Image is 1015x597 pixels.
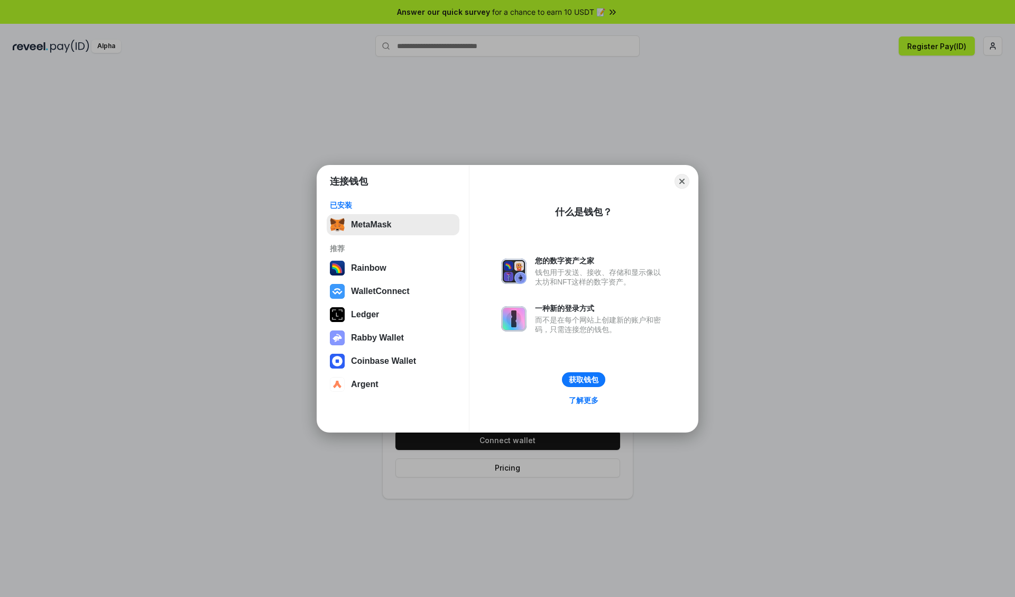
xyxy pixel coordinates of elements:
[330,330,345,345] img: svg+xml,%3Csvg%20xmlns%3D%22http%3A%2F%2Fwww.w3.org%2F2000%2Fsvg%22%20fill%3D%22none%22%20viewBox...
[535,268,666,287] div: 钱包用于发送、接收、存储和显示像以太坊和NFT这样的数字资产。
[501,306,527,332] img: svg+xml,%3Csvg%20xmlns%3D%22http%3A%2F%2Fwww.w3.org%2F2000%2Fsvg%22%20fill%3D%22none%22%20viewBox...
[569,396,598,405] div: 了解更多
[330,377,345,392] img: svg+xml,%3Csvg%20width%3D%2228%22%20height%3D%2228%22%20viewBox%3D%220%200%2028%2028%22%20fill%3D...
[330,200,456,210] div: 已安装
[327,351,459,372] button: Coinbase Wallet
[351,380,379,389] div: Argent
[562,372,605,387] button: 获取钱包
[675,174,689,189] button: Close
[330,244,456,253] div: 推荐
[351,220,391,229] div: MetaMask
[327,374,459,395] button: Argent
[330,284,345,299] img: svg+xml,%3Csvg%20width%3D%2228%22%20height%3D%2228%22%20viewBox%3D%220%200%2028%2028%22%20fill%3D...
[330,217,345,232] img: svg+xml,%3Csvg%20fill%3D%22none%22%20height%3D%2233%22%20viewBox%3D%220%200%2035%2033%22%20width%...
[327,281,459,302] button: WalletConnect
[535,256,666,265] div: 您的数字资产之家
[555,206,612,218] div: 什么是钱包？
[327,214,459,235] button: MetaMask
[351,333,404,343] div: Rabby Wallet
[562,393,605,407] a: 了解更多
[330,261,345,275] img: svg+xml,%3Csvg%20width%3D%22120%22%20height%3D%22120%22%20viewBox%3D%220%200%20120%20120%22%20fil...
[327,327,459,348] button: Rabby Wallet
[327,258,459,279] button: Rainbow
[330,307,345,322] img: svg+xml,%3Csvg%20xmlns%3D%22http%3A%2F%2Fwww.w3.org%2F2000%2Fsvg%22%20width%3D%2228%22%20height%3...
[351,356,416,366] div: Coinbase Wallet
[327,304,459,325] button: Ledger
[535,315,666,334] div: 而不是在每个网站上创建新的账户和密码，只需连接您的钱包。
[351,310,379,319] div: Ledger
[330,354,345,369] img: svg+xml,%3Csvg%20width%3D%2228%22%20height%3D%2228%22%20viewBox%3D%220%200%2028%2028%22%20fill%3D...
[351,287,410,296] div: WalletConnect
[501,259,527,284] img: svg+xml,%3Csvg%20xmlns%3D%22http%3A%2F%2Fwww.w3.org%2F2000%2Fsvg%22%20fill%3D%22none%22%20viewBox...
[569,375,598,384] div: 获取钱包
[351,263,386,273] div: Rainbow
[535,304,666,313] div: 一种新的登录方式
[330,175,368,188] h1: 连接钱包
